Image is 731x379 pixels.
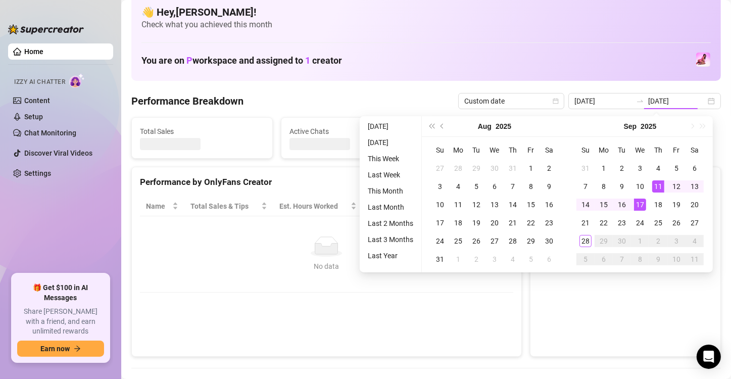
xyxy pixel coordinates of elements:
th: Total Sales & Tips [184,197,273,216]
th: Sales / Hour [363,197,430,216]
h4: 👋 Hey, [PERSON_NAME] ! [141,5,711,19]
div: Est. Hours Worked [279,201,349,212]
a: Settings [24,169,51,177]
div: No data [150,261,503,272]
span: to [636,97,644,105]
span: Share [PERSON_NAME] with a friend, and earn unlimited rewards [17,307,104,337]
a: Home [24,48,43,56]
span: Messages Sent [439,126,563,137]
h4: Performance Breakdown [131,94,243,108]
div: Sales by OnlyFans Creator [539,175,712,189]
th: Chat Conversion [430,197,513,216]
span: calendar [553,98,559,104]
th: Name [140,197,184,216]
span: 🎁 Get $100 in AI Messages [17,283,104,303]
img: Priya [696,53,710,67]
span: Izzy AI Chatter [14,77,65,87]
span: Name [146,201,170,212]
span: Active Chats [289,126,414,137]
h1: You are on workspace and assigned to creator [141,55,342,66]
input: End date [648,96,706,107]
div: Performance by OnlyFans Creator [140,175,513,189]
input: Start date [574,96,632,107]
span: P [186,55,192,66]
span: Check what you achieved this month [141,19,711,30]
span: arrow-right [74,345,81,352]
span: Total Sales & Tips [190,201,259,212]
span: swap-right [636,97,644,105]
img: AI Chatter [69,73,85,88]
span: Chat Conversion [436,201,499,212]
button: Earn nowarrow-right [17,341,104,357]
span: Total Sales [140,126,264,137]
a: Chat Monitoring [24,129,76,137]
a: Setup [24,113,43,121]
a: Content [24,97,50,105]
img: logo-BBDzfeDw.svg [8,24,84,34]
span: Earn now [40,345,70,353]
span: 1 [305,55,310,66]
span: Sales / Hour [369,201,416,212]
div: Open Intercom Messenger [697,345,721,369]
span: Custom date [464,93,558,109]
a: Discover Viral Videos [24,149,92,157]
